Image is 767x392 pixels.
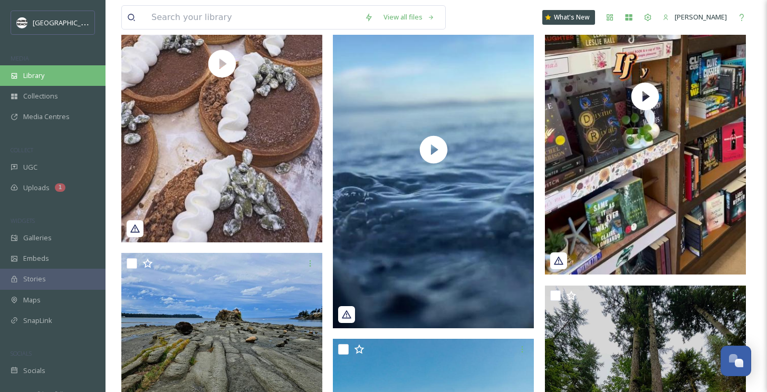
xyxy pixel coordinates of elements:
a: What's New [542,10,595,25]
span: [PERSON_NAME] [675,12,727,22]
span: Media Centres [23,112,70,122]
span: Galleries [23,233,52,243]
span: Library [23,71,44,81]
button: Open Chat [721,346,751,376]
a: [PERSON_NAME] [657,7,732,27]
span: Embeds [23,253,49,263]
span: SnapLink [23,316,52,326]
span: MEDIA [11,54,29,62]
span: [GEOGRAPHIC_DATA] Tourism [33,17,127,27]
input: Search your library [146,6,359,29]
span: Uploads [23,183,50,193]
span: UGC [23,162,37,172]
img: parks%20beach.jpg [17,17,27,28]
span: COLLECT [11,146,33,154]
span: SOCIALS [11,349,32,357]
span: Socials [23,366,45,376]
span: Maps [23,295,41,305]
span: Stories [23,274,46,284]
span: Collections [23,91,58,101]
div: 1 [55,183,65,192]
a: View all files [378,7,440,27]
span: WIDGETS [11,217,35,224]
